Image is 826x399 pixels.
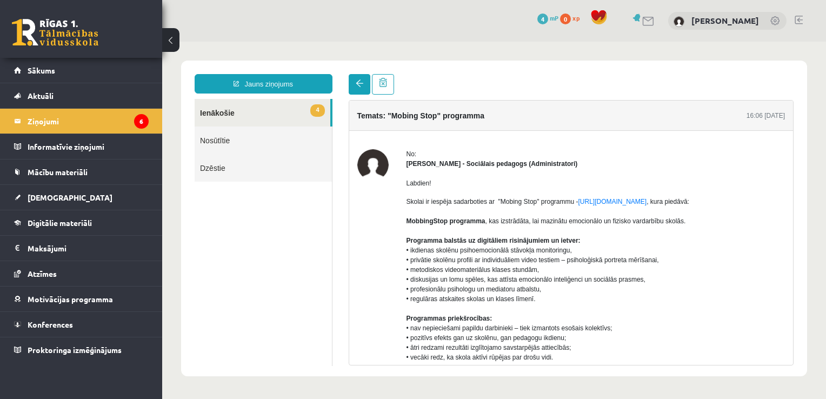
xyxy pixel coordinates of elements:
div: 16:06 [DATE] [584,69,623,79]
span: 0 [560,14,571,24]
a: Aktuāli [14,83,149,108]
a: Proktoringa izmēģinājums [14,337,149,362]
a: [URL][DOMAIN_NAME] [416,156,485,164]
span: Sākums [28,65,55,75]
a: Konferences [14,312,149,337]
b: Programmas priekšrocības: [244,273,330,281]
span: [DEMOGRAPHIC_DATA] [28,192,112,202]
h4: Temats: "Mobing Stop" programma [195,70,322,78]
a: 0 xp [560,14,585,22]
span: 4 [537,14,548,24]
div: No: [244,108,623,117]
p: Skolai ir iespēja sadarboties ar "Mobing Stop" programmu - , kura piedāvā: , kas izstrādāta, lai ... [244,155,623,379]
a: 4Ienākošie [32,57,168,85]
span: Proktoringa izmēģinājums [28,345,122,355]
a: Sākums [14,58,149,83]
legend: Ziņojumi [28,109,149,134]
a: Ziņojumi6 [14,109,149,134]
span: Digitālie materiāli [28,218,92,228]
p: Labdien! [244,137,623,147]
a: Digitālie materiāli [14,210,149,235]
span: Aktuāli [28,91,54,101]
a: Rīgas 1. Tālmācības vidusskola [12,19,98,46]
span: 4 [148,63,162,75]
span: Atzīmes [28,269,57,278]
img: Dagnija Gaubšteina - Sociālais pedagogs [195,108,227,139]
strong: [PERSON_NAME] - Sociālais pedagogs (Administratori) [244,118,416,126]
legend: Maksājumi [28,236,149,261]
a: Dzēstie [32,112,170,140]
a: Nosūtītie [32,85,170,112]
span: mP [550,14,558,22]
span: Konferences [28,320,73,329]
a: [DEMOGRAPHIC_DATA] [14,185,149,210]
span: Mācību materiāli [28,167,88,177]
i: 6 [134,114,149,129]
b: MobbingStop programma [244,176,323,183]
a: Informatīvie ziņojumi [14,134,149,159]
a: Mācību materiāli [14,159,149,184]
a: Jauns ziņojums [32,32,170,52]
legend: Informatīvie ziņojumi [28,134,149,159]
span: Motivācijas programma [28,294,113,304]
img: Līga Strupka [674,16,684,27]
a: Motivācijas programma [14,287,149,311]
a: Atzīmes [14,261,149,286]
a: 4 mP [537,14,558,22]
a: Maksājumi [14,236,149,261]
span: xp [572,14,579,22]
b: Programma balstās uz digitāliem risinājumiem un ietver: [244,195,418,203]
a: [PERSON_NAME] [691,15,759,26]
